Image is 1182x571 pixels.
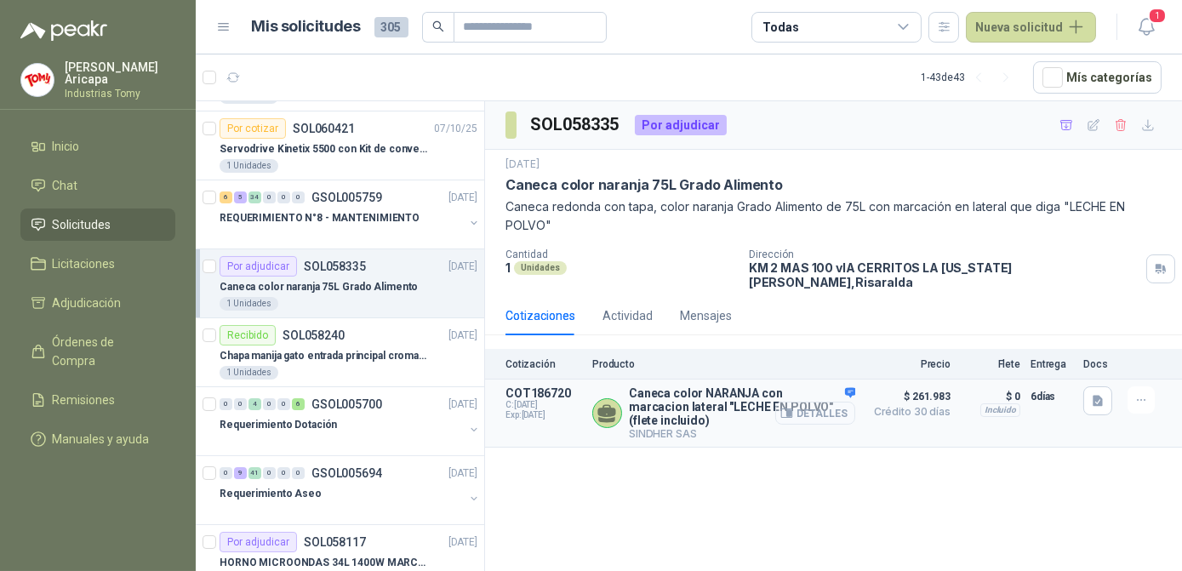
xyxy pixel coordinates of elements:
div: 0 [277,467,290,479]
div: Todas [762,18,798,37]
p: GSOL005759 [311,191,382,203]
div: Incluido [980,403,1020,417]
p: Caneca color naranja 75L Grado Alimento [220,279,418,295]
p: Producto [592,358,855,370]
span: Solicitudes [53,215,111,234]
a: RecibidoSOL058240[DATE] Chapa manija gato entrada principal cromado mate llave de seguridad1 Unid... [196,318,484,387]
a: Inicio [20,130,175,163]
p: Docs [1083,358,1117,370]
p: SOL060421 [293,123,355,134]
p: 6 días [1031,386,1073,407]
div: 0 [292,191,305,203]
span: Adjudicación [53,294,122,312]
span: Crédito 30 días [865,407,951,417]
p: [DATE] [448,534,477,551]
span: C: [DATE] [505,400,582,410]
p: [DATE] [448,397,477,413]
div: 0 [277,398,290,410]
span: search [432,20,444,32]
span: Licitaciones [53,254,116,273]
p: HORNO MICROONDAS 34L 1400W MARCA TORNADO. [220,555,431,571]
div: 0 [234,398,247,410]
a: 0 9 41 0 0 0 GSOL005694[DATE] Requerimiento Aseo [220,463,481,517]
p: SOL058240 [283,329,345,341]
a: Por cotizarSOL06042107/10/25 Servodrive Kinetix 5500 con Kit de conversión y filtro (Ref 41350505... [196,111,484,180]
img: Logo peakr [20,20,107,41]
button: 1 [1131,12,1162,43]
div: 1 Unidades [220,159,278,173]
p: REQUERIMIENTO N°8 - MANTENIMIENTO [220,210,420,226]
p: [DATE] [505,157,540,173]
p: Dirección [749,248,1139,260]
p: GSOL005700 [311,398,382,410]
div: 1 - 43 de 43 [921,64,1019,91]
div: 0 [263,467,276,479]
p: GSOL005694 [311,467,382,479]
span: Manuales y ayuda [53,430,150,448]
div: 0 [263,191,276,203]
span: Remisiones [53,391,116,409]
p: Caneca color naranja 75L Grado Alimento [505,176,783,194]
p: SINDHER SAS [629,427,855,440]
span: Órdenes de Compra [53,333,159,370]
div: 0 [277,191,290,203]
img: Company Logo [21,64,54,96]
p: 1 [505,260,511,275]
div: 0 [292,467,305,479]
p: $ 0 [961,386,1020,407]
div: 6 [292,398,305,410]
div: Unidades [514,261,567,275]
div: Por adjudicar [635,115,727,135]
p: Flete [961,358,1020,370]
p: Chapa manija gato entrada principal cromado mate llave de seguridad [220,348,431,364]
a: 0 0 4 0 0 6 GSOL005700[DATE] Requerimiento Dotación [220,394,481,448]
p: Cantidad [505,248,735,260]
a: Por adjudicarSOL058335[DATE] Caneca color naranja 75L Grado Alimento1 Unidades [196,249,484,318]
div: Por adjudicar [220,532,297,552]
div: 0 [220,467,232,479]
a: Solicitudes [20,208,175,241]
p: Caneca color NARANJA con marcacion lateral "LECHE EN POLVO" (flete incluido) [629,386,855,427]
p: [DATE] [448,190,477,206]
p: SOL058117 [304,536,366,548]
div: 41 [248,467,261,479]
button: Nueva solicitud [966,12,1096,43]
p: 07/10/25 [434,121,477,137]
p: Requerimiento Dotación [220,417,337,433]
div: Recibido [220,325,276,345]
p: KM 2 MAS 100 vIA CERRITOS LA [US_STATE] [PERSON_NAME] , Risaralda [749,260,1139,289]
button: Detalles [775,402,855,425]
a: Licitaciones [20,248,175,280]
p: SOL058335 [304,260,366,272]
span: $ 261.983 [865,386,951,407]
div: Cotizaciones [505,306,575,325]
p: [PERSON_NAME] Aricapa [65,61,175,85]
div: Por cotizar [220,118,286,139]
p: Industrias Tomy [65,89,175,99]
button: Mís categorías [1033,61,1162,94]
p: [DATE] [448,328,477,344]
p: Cotización [505,358,582,370]
div: Por adjudicar [220,256,297,277]
p: Entrega [1031,358,1073,370]
div: 0 [263,398,276,410]
div: 4 [248,398,261,410]
div: 1 Unidades [220,297,278,311]
a: 6 5 34 0 0 0 GSOL005759[DATE] REQUERIMIENTO N°8 - MANTENIMIENTO [220,187,481,242]
div: Actividad [602,306,653,325]
div: 0 [220,398,232,410]
a: Órdenes de Compra [20,326,175,377]
span: Exp: [DATE] [505,410,582,420]
div: 5 [234,191,247,203]
h3: SOL058335 [530,111,621,138]
div: 1 Unidades [220,366,278,380]
p: [DATE] [448,465,477,482]
p: Requerimiento Aseo [220,486,322,502]
span: Chat [53,176,78,195]
h1: Mis solicitudes [252,14,361,39]
span: Inicio [53,137,80,156]
p: Caneca redonda con tapa, color naranja Grado Alimento de 75L con marcación en lateral que diga "L... [505,197,1162,235]
span: 1 [1148,8,1167,24]
a: Adjudicación [20,287,175,319]
p: COT186720 [505,386,582,400]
